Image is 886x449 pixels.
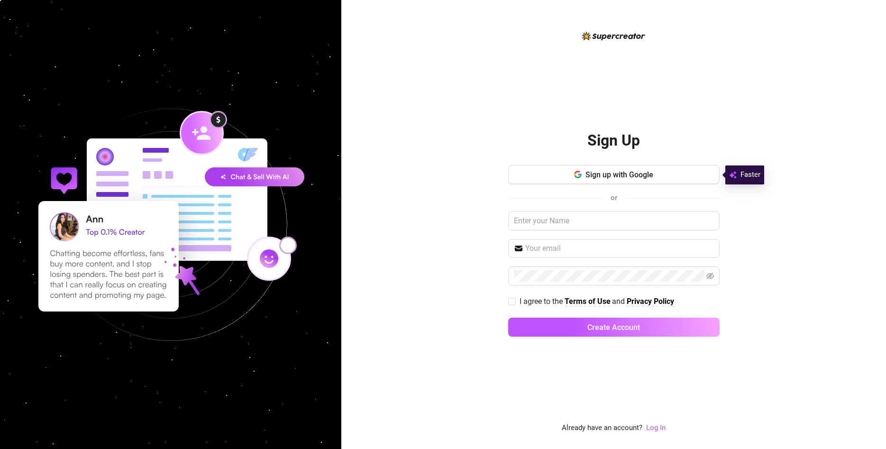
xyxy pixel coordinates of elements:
button: Sign up with Google [508,165,720,184]
a: Log In [646,422,666,434]
input: Enter your Name [508,211,720,230]
img: logo-BBDzfeDw.svg [582,32,645,40]
span: and [612,297,627,306]
span: Create Account [587,323,640,332]
span: I agree to the [520,297,565,306]
span: or [611,193,617,202]
span: Already have an account? [562,422,642,434]
strong: Terms of Use [565,297,611,306]
a: Privacy Policy [627,297,674,307]
a: Log In [646,423,666,432]
span: Faster [740,169,760,181]
input: Your email [525,243,714,254]
span: Sign up with Google [585,170,653,179]
img: svg%3e [729,169,737,181]
img: signup-background-D0MIrEPF.svg [7,61,335,389]
h2: Sign Up [587,131,640,150]
button: Create Account [508,318,720,337]
span: eye-invisible [706,272,714,280]
strong: Privacy Policy [627,297,674,306]
a: Terms of Use [565,297,611,307]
